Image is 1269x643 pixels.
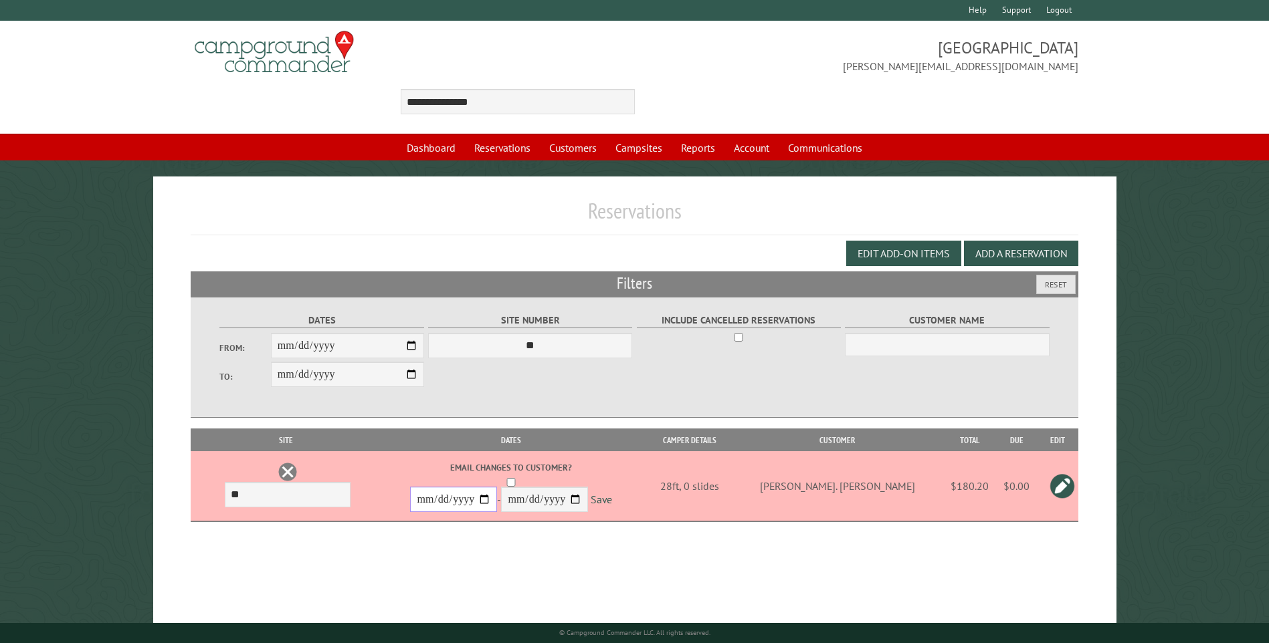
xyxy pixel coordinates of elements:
button: Add a Reservation [964,241,1078,266]
th: Site [197,428,375,452]
a: Communications [780,135,870,160]
th: Customer [732,428,943,452]
a: Delete this reservation [278,462,298,482]
th: Total [943,428,997,452]
a: Dashboard [399,135,464,160]
td: $0.00 [997,451,1037,521]
td: $180.20 [943,451,997,521]
span: [GEOGRAPHIC_DATA] [PERSON_NAME][EMAIL_ADDRESS][DOMAIN_NAME] [635,37,1078,74]
label: Include Cancelled Reservations [637,313,841,328]
td: [PERSON_NAME]. [PERSON_NAME] [732,451,943,521]
label: From: [219,342,270,354]
label: To: [219,370,270,383]
th: Edit [1037,428,1078,452]
label: Dates [219,313,423,328]
button: Edit Add-on Items [846,241,961,266]
label: Email changes to customer? [377,461,646,474]
small: © Campground Commander LLC. All rights reserved. [559,628,710,637]
a: Save [591,493,612,507]
label: Customer Name [845,313,1049,328]
th: Dates [375,428,648,452]
td: 28ft, 0 slides [648,451,732,521]
th: Camper Details [648,428,732,452]
a: Reports [673,135,723,160]
h2: Filters [191,271,1078,297]
h1: Reservations [191,198,1078,235]
button: Reset [1036,275,1076,294]
img: Campground Commander [191,26,358,78]
a: Account [726,135,777,160]
label: Site Number [428,313,632,328]
a: Reservations [466,135,539,160]
a: Customers [541,135,605,160]
div: - [377,461,646,515]
a: Campsites [607,135,670,160]
th: Due [997,428,1037,452]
